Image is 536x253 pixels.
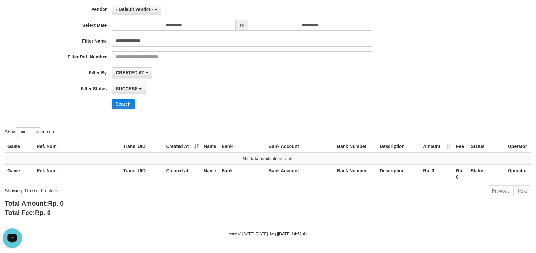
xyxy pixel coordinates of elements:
th: Rp. 0 [421,164,454,183]
th: Name [201,164,219,183]
th: Status [468,141,505,153]
th: Fee [454,141,468,153]
th: Amount: activate to sort column ascending [421,141,454,153]
button: SUCCESS [112,83,146,94]
th: Bank Number [334,164,377,183]
th: Ref. Num [34,164,120,183]
th: Status [468,164,505,183]
span: SUCCESS [116,86,138,91]
button: - Default Vendor - [112,4,161,15]
span: Rp. 0 [48,200,64,207]
button: Open LiveChat chat widget [3,3,22,22]
small: code © [DATE]-[DATE] dwg | [229,232,307,236]
th: Description [377,164,421,183]
a: Next [513,185,531,196]
span: Rp. 0 [35,209,51,216]
th: Bank Account [266,141,334,153]
span: CREATED AT [116,70,144,75]
th: Bank Number [334,141,377,153]
select: Showentries [16,127,40,137]
th: Created at [163,164,201,183]
th: Bank Account [266,164,334,183]
label: Show entries [5,127,54,137]
strong: [DATE] 14:52:41 [278,232,307,236]
th: Bank [219,141,266,153]
th: Ref. Num [34,141,120,153]
th: Created At: activate to sort column ascending [163,141,201,153]
th: Game [5,141,34,153]
th: Description [377,141,421,153]
th: Game [5,164,34,183]
th: Trans. UID [121,141,164,153]
th: Operator [505,141,531,153]
b: Total Amount: [5,200,64,207]
th: Rp. 0 [454,164,468,183]
a: Previous [488,185,514,196]
span: to [236,20,248,31]
div: Showing 0 to 0 of 0 entries [5,185,218,194]
span: - Default Vendor - [116,7,153,12]
button: Search [112,99,135,109]
b: Total Fee: [5,209,51,216]
button: CREATED AT [112,67,152,78]
th: Bank [219,164,266,183]
th: Trans. UID [121,164,164,183]
th: Name [201,141,219,153]
th: Operator [505,164,531,183]
td: No data available in table [5,153,531,165]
